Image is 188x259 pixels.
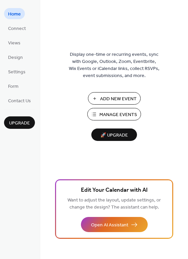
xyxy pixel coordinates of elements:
[8,25,26,32] span: Connect
[87,108,141,120] button: Manage Events
[91,222,128,229] span: Open AI Assistant
[88,92,141,105] button: Add New Event
[4,23,30,34] a: Connect
[4,51,27,63] a: Design
[81,217,148,232] button: Open AI Assistant
[4,116,35,129] button: Upgrade
[67,196,161,212] span: Want to adjust the layout, update settings, or change the design? The assistant can help.
[8,98,31,105] span: Contact Us
[8,69,26,76] span: Settings
[8,11,21,18] span: Home
[9,120,30,127] span: Upgrade
[8,83,18,90] span: Form
[69,51,159,79] span: Display one-time or recurring events, sync with Google, Outlook, Zoom, Eventbrite, Wix Events or ...
[100,96,137,103] span: Add New Event
[99,111,137,118] span: Manage Events
[81,186,148,195] span: Edit Your Calendar with AI
[4,8,25,19] a: Home
[95,131,133,140] span: 🚀 Upgrade
[4,66,30,77] a: Settings
[91,128,137,141] button: 🚀 Upgrade
[4,37,25,48] a: Views
[8,54,23,61] span: Design
[4,95,35,106] a: Contact Us
[4,80,22,91] a: Form
[8,40,20,47] span: Views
